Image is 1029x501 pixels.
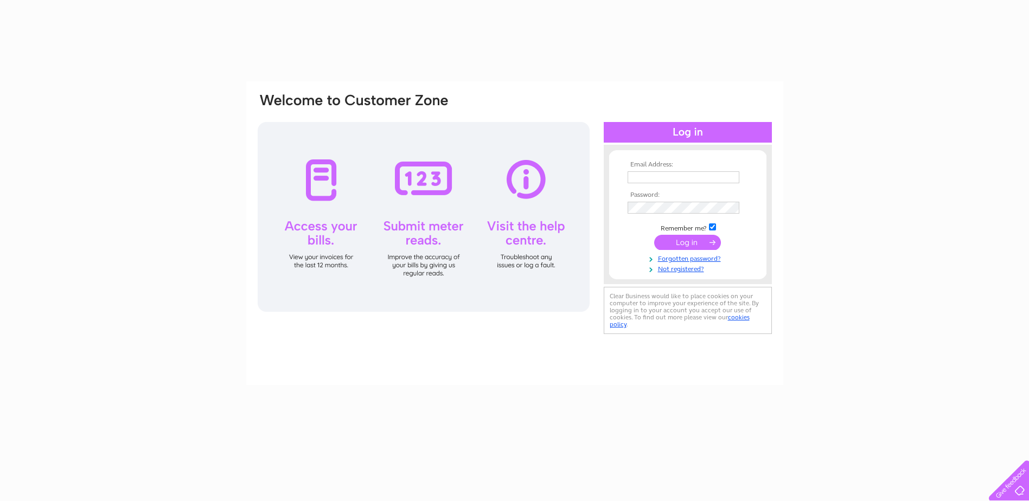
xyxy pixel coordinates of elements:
[610,313,750,328] a: cookies policy
[654,235,721,250] input: Submit
[625,191,751,199] th: Password:
[628,253,751,263] a: Forgotten password?
[625,161,751,169] th: Email Address:
[628,263,751,273] a: Not registered?
[604,287,772,334] div: Clear Business would like to place cookies on your computer to improve your experience of the sit...
[625,222,751,233] td: Remember me?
